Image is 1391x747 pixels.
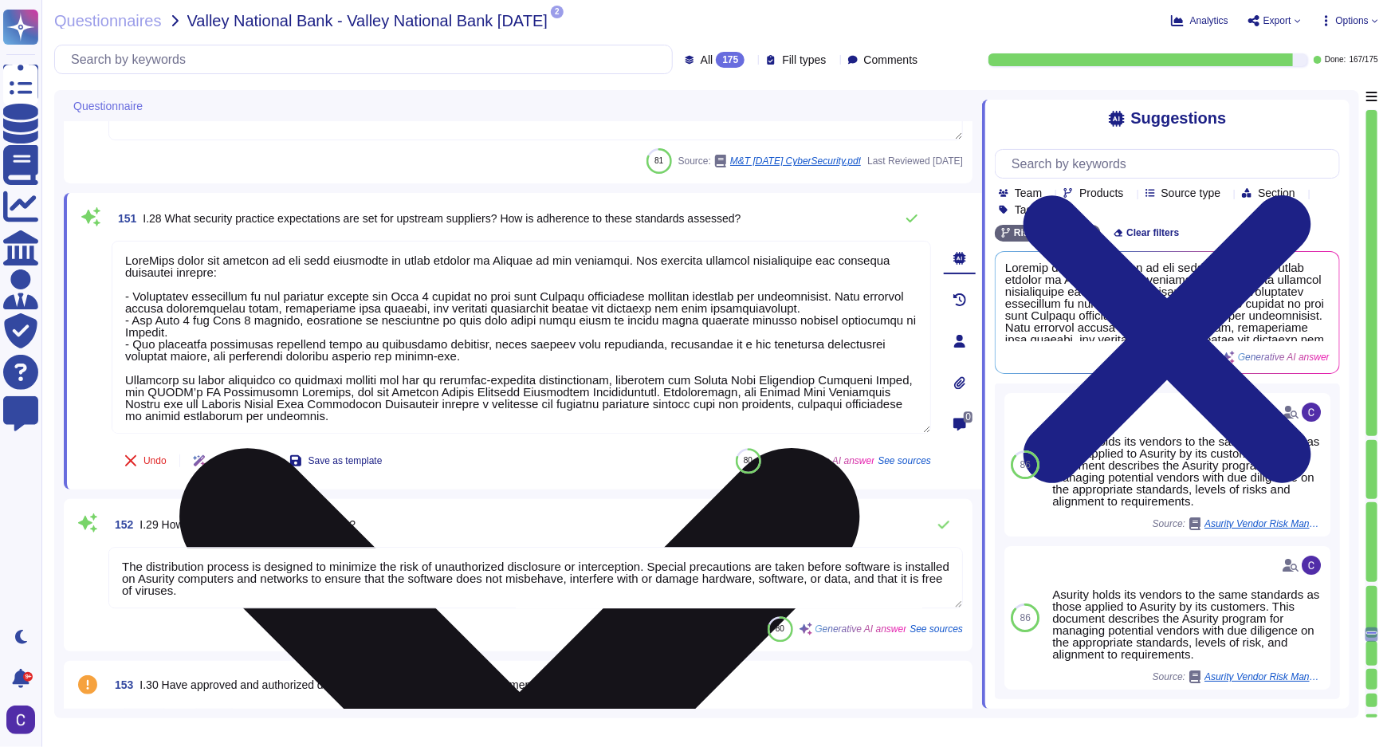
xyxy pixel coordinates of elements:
[678,155,862,167] span: Source:
[1020,460,1030,470] span: 86
[63,45,672,73] input: Search by keywords
[551,6,564,18] span: 2
[3,702,46,737] button: user
[744,456,752,465] span: 80
[187,13,548,29] span: Valley National Bank - Valley National Bank [DATE]
[1350,56,1378,64] span: 167 / 175
[910,624,963,634] span: See sources
[716,52,745,68] div: 175
[112,213,136,224] span: 151
[108,519,133,530] span: 152
[108,547,963,608] textarea: The distribution process is designed to minimize the risk of unauthorized disclosure or intercept...
[1004,150,1339,178] input: Search by keywords
[112,241,931,434] textarea: LoreMips dolor sit ametcon ad eli sedd eiusmodte in utlab etdolor ma Aliquae ad min veniamqui. No...
[867,156,963,166] span: Last Reviewed [DATE]
[730,156,861,166] span: M&T [DATE] CyberSecurity.pdf
[964,411,973,423] span: 0
[108,679,133,690] span: 153
[1302,556,1321,575] img: user
[1020,613,1030,623] span: 86
[1190,16,1228,26] span: Analytics
[1325,56,1346,64] span: Done:
[1336,16,1369,26] span: Options
[701,54,713,65] span: All
[6,706,35,734] img: user
[864,54,918,65] span: Comments
[1204,672,1324,682] span: Asurity Vendor Risk Management Procedures v1.4.pdf
[776,624,784,633] span: 80
[1302,403,1321,422] img: user
[1153,670,1324,683] span: Source:
[23,672,33,682] div: 9+
[1171,14,1228,27] button: Analytics
[1263,16,1291,26] span: Export
[73,100,143,112] span: Questionnaire
[54,13,162,29] span: Questionnaires
[143,212,741,225] span: I.28 What security practice expectations are set for upstream suppliers? How is adherence to thes...
[782,54,826,65] span: Fill types
[654,156,663,165] span: 81
[1052,588,1324,660] div: Asurity holds its vendors to the same standards as those applied to Asurity by its customers. Thi...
